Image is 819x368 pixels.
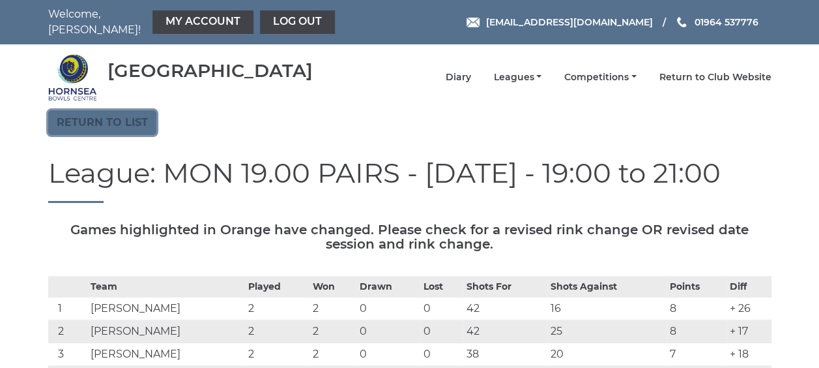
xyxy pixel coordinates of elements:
[87,277,245,298] th: Team
[463,320,547,343] td: 42
[356,343,420,366] td: 0
[309,298,356,320] td: 2
[445,71,470,84] a: Diary
[87,298,245,320] td: [PERSON_NAME]
[420,298,463,320] td: 0
[356,277,420,298] th: Drawn
[87,320,245,343] td: [PERSON_NAME]
[726,343,771,366] td: + 18
[547,298,667,320] td: 16
[547,320,667,343] td: 25
[485,16,652,28] span: [EMAIL_ADDRESS][DOMAIN_NAME]
[48,110,156,135] a: Return to list
[48,343,88,366] td: 3
[245,277,309,298] th: Played
[48,320,88,343] td: 2
[463,343,547,366] td: 38
[493,71,541,84] a: Leagues
[48,53,97,102] img: Hornsea Bowls Centre
[547,343,667,366] td: 20
[667,320,726,343] td: 8
[726,320,771,343] td: + 17
[356,320,420,343] td: 0
[309,320,356,343] td: 2
[260,10,335,34] a: Log out
[309,277,356,298] th: Won
[87,343,245,366] td: [PERSON_NAME]
[667,298,726,320] td: 8
[726,298,771,320] td: + 26
[467,15,652,29] a: Email [EMAIL_ADDRESS][DOMAIN_NAME]
[547,277,667,298] th: Shots Against
[48,7,338,38] nav: Welcome, [PERSON_NAME]!
[309,343,356,366] td: 2
[667,277,726,298] th: Points
[463,298,547,320] td: 42
[420,277,463,298] th: Lost
[667,343,726,366] td: 7
[659,71,771,84] a: Return to Club Website
[420,320,463,343] td: 0
[694,16,758,28] span: 01964 537776
[420,343,463,366] td: 0
[463,277,547,298] th: Shots For
[245,343,309,366] td: 2
[108,61,313,81] div: [GEOGRAPHIC_DATA]
[726,277,771,298] th: Diff
[675,15,758,29] a: Phone us 01964 537776
[48,222,771,251] h5: Games highlighted in Orange have changed. Please check for a revised rink change OR revised date ...
[356,298,420,320] td: 0
[564,71,637,84] a: Competitions
[467,18,480,27] img: Email
[677,17,686,27] img: Phone us
[48,158,771,203] h1: League: MON 19.00 PAIRS - [DATE] - 19:00 to 21:00
[245,320,309,343] td: 2
[152,10,253,34] a: My Account
[245,298,309,320] td: 2
[48,298,88,320] td: 1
